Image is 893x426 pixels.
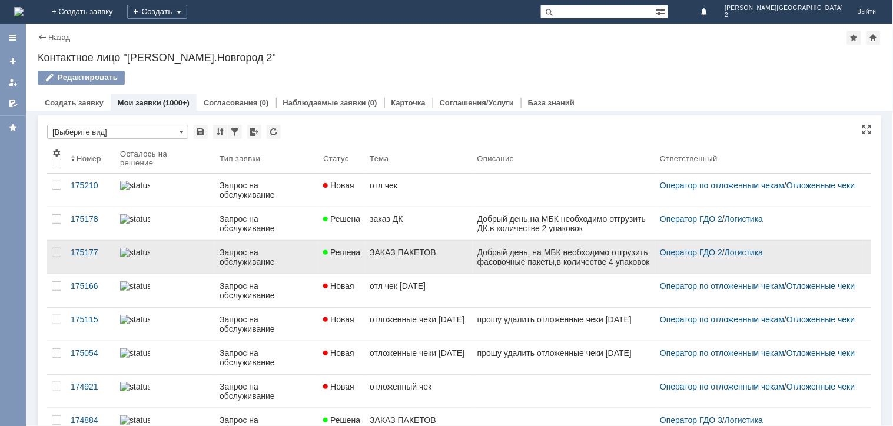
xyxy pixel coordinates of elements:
[660,181,784,190] a: Оператор по отложенным чекам
[66,375,115,408] a: 174921
[323,382,354,391] span: Новая
[323,315,354,324] span: Новая
[120,382,150,391] img: statusbar-100 (1).png
[71,248,111,257] div: 175177
[120,281,150,291] img: statusbar-100 (1).png
[655,144,862,174] th: Ответственный
[14,7,24,16] a: Перейти на домашнюю страницу
[660,248,858,257] div: /
[71,281,111,291] div: 175166
[4,94,22,113] a: Мои согласования
[370,281,467,291] div: отл чек [DATE]
[660,415,858,425] div: /
[247,125,261,139] div: Экспорт списка
[477,154,514,163] div: Описание
[66,207,115,240] a: 175178
[660,315,784,324] a: Оператор по отложенным чекам
[370,382,467,391] div: отложенный чек
[786,281,855,291] a: Отложенные чеки
[194,125,208,139] div: Сохранить вид
[215,241,318,274] a: Запрос на обслуживание
[660,214,722,224] a: Оператор ГДО 2
[260,98,269,107] div: (0)
[365,241,472,274] a: ЗАКАЗ ПАКЕТОВ
[660,315,858,324] div: /
[370,214,467,224] div: заказ ДК
[323,214,360,224] span: Решена
[660,248,722,257] a: Оператор ГДО 2
[365,174,472,207] a: отл чек
[120,348,150,358] img: statusbar-100 (1).png
[323,281,354,291] span: Новая
[365,207,472,240] a: заказ ДК
[323,248,360,257] span: Решена
[365,144,472,174] th: Тема
[77,154,101,163] div: Номер
[725,12,844,19] span: 2
[48,33,70,42] a: Назад
[660,281,858,291] div: /
[120,415,150,425] img: statusbar-100 (1).png
[370,181,467,190] div: отл чек
[215,144,318,174] th: Тип заявки
[38,52,881,64] div: Контактное лицо "[PERSON_NAME].Новгород 2"
[220,214,314,233] div: Запрос на обслуживание
[660,214,858,224] div: /
[318,144,365,174] th: Статус
[267,125,281,139] div: Обновлять список
[370,248,467,257] div: ЗАКАЗ ПАКЕТОВ
[660,181,858,190] div: /
[228,125,242,139] div: Фильтрация...
[220,154,260,163] div: Тип заявки
[71,348,111,358] div: 175054
[45,98,104,107] a: Создать заявку
[220,281,314,300] div: Запрос на обслуживание
[318,241,365,274] a: Решена
[71,214,111,224] div: 175178
[115,241,215,274] a: statusbar-100 (1).png
[370,154,389,163] div: Тема
[370,315,467,324] div: отложенные чеки [DATE]
[660,382,858,391] div: /
[660,281,784,291] a: Оператор по отложенным чекам
[215,308,318,341] a: Запрос на обслуживание
[370,415,467,425] div: ЗАКАЗ ПАКЕТОВ
[283,98,366,107] a: Наблюдаемые заявки
[660,415,722,425] a: Оператор ГДО 3
[391,98,426,107] a: Карточка
[847,31,861,45] div: Добавить в избранное
[71,382,111,391] div: 174921
[115,308,215,341] a: statusbar-100 (1).png
[786,315,855,324] a: Отложенные чеки
[656,5,668,16] span: Расширенный поиск
[120,149,201,167] div: Осталось на решение
[52,148,61,158] span: Настройки
[365,341,472,374] a: отложенные чеки [DATE]
[528,98,575,107] a: База знаний
[163,98,190,107] div: (1000+)
[127,5,187,19] div: Создать
[66,241,115,274] a: 175177
[220,382,314,401] div: Запрос на обслуживание
[725,214,763,224] a: Логистика
[120,181,150,190] img: statusbar-100 (1).png
[660,348,858,358] div: /
[318,174,365,207] a: Новая
[120,214,150,224] img: statusbar-100 (1).png
[215,375,318,408] a: Запрос на обслуживание
[365,308,472,341] a: отложенные чеки [DATE]
[318,274,365,307] a: Новая
[215,341,318,374] a: Запрос на обслуживание
[4,73,22,92] a: Мои заявки
[71,181,111,190] div: 175210
[323,415,360,425] span: Решена
[215,207,318,240] a: Запрос на обслуживание
[323,181,354,190] span: Новая
[368,98,377,107] div: (0)
[365,274,472,307] a: отл чек [DATE]
[213,125,227,139] div: Сортировка...
[115,207,215,240] a: statusbar-100 (1).png
[725,248,763,257] a: Логистика
[725,415,763,425] a: Логистика
[118,98,161,107] a: Мои заявки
